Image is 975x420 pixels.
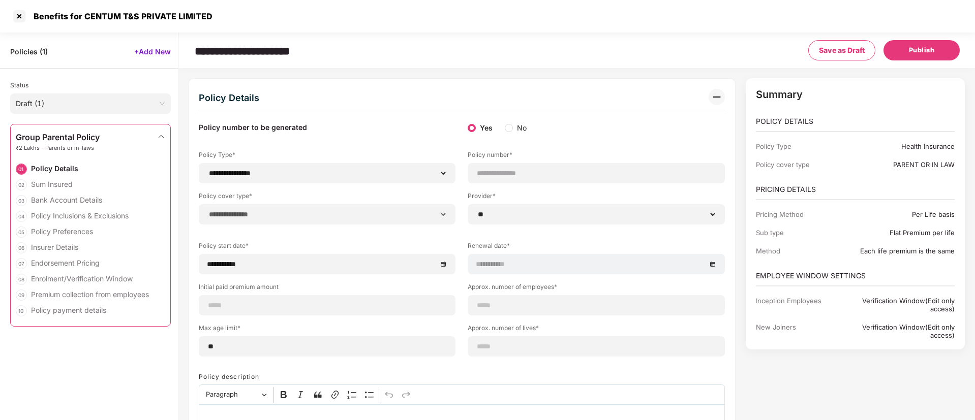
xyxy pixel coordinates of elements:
[31,305,106,315] div: Policy payment details
[476,122,497,134] span: Yes
[468,324,724,336] label: Approx. number of lives*
[31,195,102,205] div: Bank Account Details
[199,373,259,380] label: Policy description
[839,229,955,237] div: Flat Premium per life
[16,179,27,190] div: 02
[16,133,100,142] span: Group Parental Policy
[756,323,839,339] div: New Joiners
[10,81,28,89] span: Status
[839,160,955,169] div: PARENT OR IN LAW
[157,133,165,141] img: svg+xml;base64,PHN2ZyBpZD0iRHJvcGRvd24tMzJ4MzIiIHhtbG5zPSJodHRwOi8vd3d3LnczLm9yZy8yMDAwL3N2ZyIgd2...
[808,40,875,60] button: Save as Draft
[839,297,955,313] div: Verification Window(Edit only access)
[31,242,78,252] div: Insurer Details
[756,270,955,281] p: EMPLOYEE WINDOW SETTINGS
[513,122,531,134] span: No
[31,179,73,189] div: Sum Insured
[16,305,27,316] div: 10
[134,47,171,56] span: +Add New
[16,274,27,285] div: 08
[756,210,839,218] div: Pricing Method
[756,142,839,150] div: Policy Type
[756,88,955,101] p: Summary
[16,227,27,238] div: 05
[756,247,839,255] div: Method
[199,122,307,134] label: Policy number to be generated
[10,47,48,56] span: Policies ( 1 )
[27,11,212,21] div: Benefits for CENTUM T&S PRIVATE LIMITED
[199,150,455,163] label: Policy Type*
[468,191,724,204] label: Provider*
[756,229,839,237] div: Sub type
[468,241,724,254] label: Renewal date*
[756,297,839,313] div: Inception Employees
[16,195,27,206] div: 03
[16,164,27,175] div: 01
[201,387,271,403] button: Paragraph
[709,89,725,105] img: svg+xml;base64,PHN2ZyB3aWR0aD0iMzIiIGhlaWdodD0iMzIiIHZpZXdCb3g9IjAgMCAzMiAzMiIgZmlsbD0ibm9uZSIgeG...
[839,247,955,255] div: Each life premium is the same
[468,282,724,295] label: Approx. number of employees*
[31,274,133,283] div: Enrolment/Verification Window
[199,384,725,405] div: Editor toolbar
[909,45,935,55] span: Publish
[16,242,27,253] div: 06
[440,261,447,268] span: close-circle
[468,150,724,163] label: Policy number*
[16,289,27,301] div: 09
[31,289,149,299] div: Premium collection from employees
[756,184,955,195] p: PRICING DETAILS
[199,282,455,295] label: Initial paid premium amount
[31,211,129,220] div: Policy Inclusions & Exclusions
[756,116,955,127] p: POLICY DETAILS
[206,389,259,401] span: Paragraph
[16,145,100,151] span: ₹2 Lakhs - Parents or in-laws
[16,258,27,269] div: 07
[756,160,839,169] div: Policy cover type
[199,89,259,107] div: Policy Details
[31,258,100,268] div: Endorsement Pricing
[199,241,455,254] label: Policy start date*
[839,142,955,150] div: Health Insurance
[199,324,455,336] label: Max age limit*
[16,96,165,111] span: Draft (1)
[819,45,865,56] span: Save as Draft
[31,164,78,173] div: Policy Details
[839,210,955,218] div: Per Life basis
[31,227,93,236] div: Policy Preferences
[199,191,455,204] label: Policy cover type*
[883,40,960,60] button: Publish
[839,323,955,339] div: Verification Window(Edit only access)
[16,211,27,222] div: 04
